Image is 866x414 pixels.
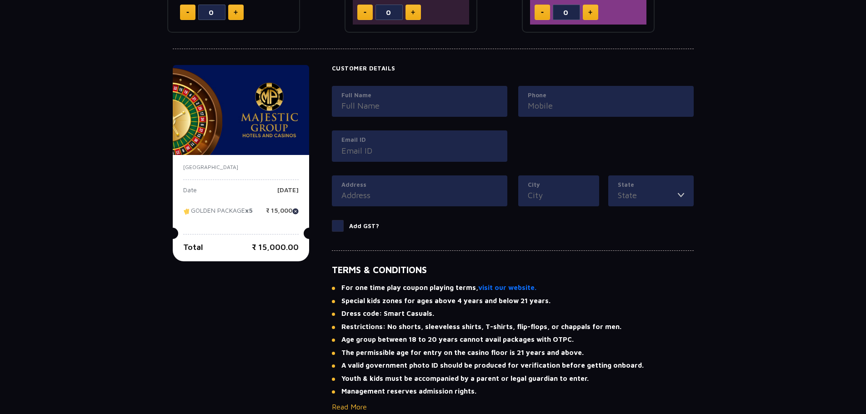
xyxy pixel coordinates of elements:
[341,189,498,201] input: Address
[183,163,299,171] p: [GEOGRAPHIC_DATA]
[332,309,694,319] li: Dress code: Smart Casuals.
[183,207,253,221] p: GOLDEN PACKAGE
[528,100,684,112] input: Mobile
[618,180,684,190] label: State
[341,135,498,145] label: Email ID
[332,401,367,412] button: Read More
[332,374,694,384] li: Youth & kids must be accompanied by a parent or legal guardian to enter.
[332,65,694,72] h4: Customer Details
[234,10,238,15] img: plus
[341,180,498,190] label: Address
[183,207,191,215] img: tikcet
[332,360,694,371] li: A valid government photo ID should be produced for verification before getting onboard.
[588,10,592,15] img: plus
[332,264,694,275] h5: TERMS & CONDITIONS
[528,189,590,201] input: City
[411,10,415,15] img: plus
[183,187,197,200] p: Date
[183,241,203,253] p: Total
[186,12,189,13] img: minus
[332,322,694,332] li: Restrictions: No shorts, sleeveless shirts, T-shirts, flip-flops, or chappals for men.
[277,187,299,200] p: [DATE]
[528,180,590,190] label: City
[341,91,498,100] label: Full Name
[266,207,299,221] p: ₹ 15,000
[678,189,684,201] img: toggler icon
[332,296,694,306] li: Special kids zones for ages above 4 years and below 21 years.
[173,65,309,155] img: majesticPride-banner
[332,283,694,293] li: For one time play coupon playing terms,
[349,222,379,231] p: Add GST?
[364,12,366,13] img: minus
[618,189,678,201] input: State
[541,12,544,13] img: minus
[252,241,299,253] p: ₹ 15,000.00
[478,283,536,293] a: visit our website.
[245,207,253,214] strong: x5
[332,348,694,358] li: The permissible age for entry on the casino floor is 21 years and above.
[332,386,694,397] li: Management reserves admission rights.
[528,91,684,100] label: Phone
[332,334,694,345] li: Age group between 18 to 20 years cannot avail packages with OTPC.
[341,145,498,157] input: Email ID
[341,100,498,112] input: Full Name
